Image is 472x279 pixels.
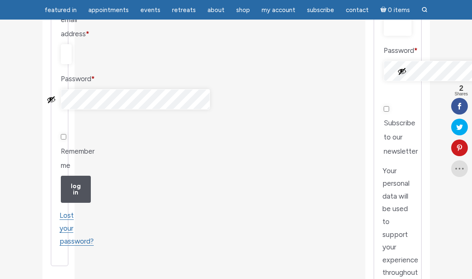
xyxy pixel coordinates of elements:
span: Appointments [88,6,129,14]
span: About [207,6,225,14]
span: Subscribe [307,6,334,14]
a: Cart0 items [375,1,415,18]
button: Log in [61,176,91,203]
a: featured in [40,2,82,18]
span: featured in [45,6,77,14]
a: Appointments [83,2,134,18]
span: 0 items [388,7,410,13]
a: Contact [341,2,374,18]
span: Shares [455,92,468,96]
a: Retreats [167,2,201,18]
input: Subscribe to our newsletter [384,106,389,112]
label: Password [384,43,412,57]
span: 2 [455,85,468,92]
a: Events [135,2,165,18]
input: Remember me [61,134,66,139]
span: Events [140,6,160,14]
span: Remember me [61,147,95,169]
a: Shop [231,2,255,18]
button: Show password [47,95,56,104]
span: Shop [236,6,250,14]
i: Cart [380,6,388,14]
a: My Account [257,2,300,18]
span: Subscribe to our newsletter [384,119,418,155]
a: Lost your password? [60,211,94,245]
span: Contact [346,6,369,14]
button: Show password [397,67,407,76]
span: Retreats [172,6,196,14]
a: About [202,2,230,18]
span: My Account [262,6,295,14]
a: Subscribe [302,2,339,18]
